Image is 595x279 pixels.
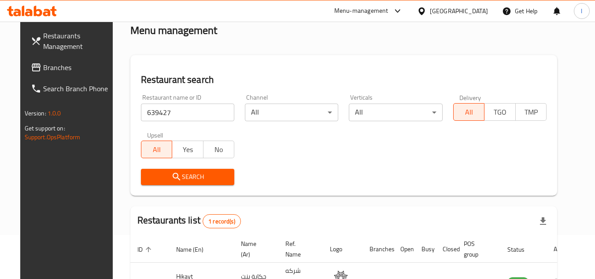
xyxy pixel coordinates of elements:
[507,244,536,255] span: Status
[176,143,200,156] span: Yes
[141,73,547,86] h2: Restaurant search
[414,236,436,263] th: Busy
[24,78,120,99] a: Search Branch Phone
[436,236,457,263] th: Closed
[488,106,512,119] span: TGO
[172,141,203,158] button: Yes
[24,25,120,57] a: Restaurants Management
[25,108,46,119] span: Version:
[203,217,240,226] span: 1 record(s)
[43,83,113,94] span: Search Branch Phone
[130,23,217,37] h2: Menu management
[145,143,169,156] span: All
[532,211,554,232] div: Export file
[176,244,215,255] span: Name (En)
[581,6,582,16] span: l
[453,103,485,121] button: All
[334,6,388,16] div: Menu-management
[457,106,481,119] span: All
[245,104,338,121] div: All
[147,132,163,138] label: Upsell
[137,244,154,255] span: ID
[141,141,173,158] button: All
[137,214,241,228] h2: Restaurants list
[519,106,543,119] span: TMP
[141,169,234,185] button: Search
[430,6,488,16] div: [GEOGRAPHIC_DATA]
[203,214,241,228] div: Total records count
[484,103,516,121] button: TGO
[25,123,65,134] span: Get support on:
[459,94,481,100] label: Delivery
[393,236,414,263] th: Open
[43,30,113,52] span: Restaurants Management
[25,131,81,143] a: Support.OpsPlatform
[24,57,120,78] a: Branches
[349,104,442,121] div: All
[241,238,268,260] span: Name (Ar)
[48,108,61,119] span: 1.0.0
[148,171,227,182] span: Search
[323,236,362,263] th: Logo
[43,62,113,73] span: Branches
[515,103,547,121] button: TMP
[547,236,577,263] th: Action
[285,238,312,260] span: Ref. Name
[464,238,490,260] span: POS group
[207,143,231,156] span: No
[362,236,393,263] th: Branches
[141,104,234,121] input: Search for restaurant name or ID..
[203,141,235,158] button: No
